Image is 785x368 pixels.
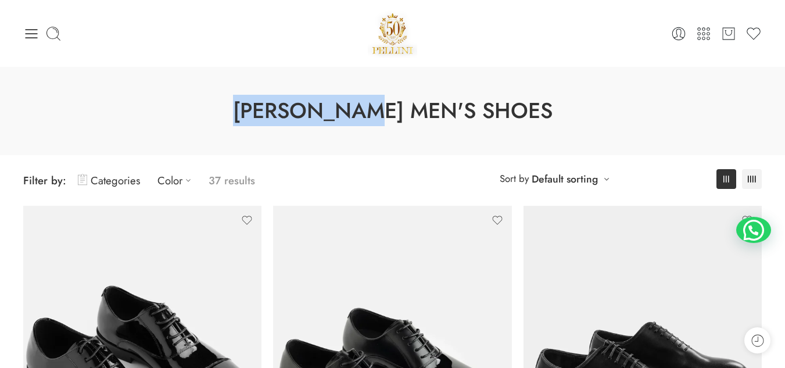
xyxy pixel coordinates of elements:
[368,9,418,58] a: Pellini -
[532,171,598,187] a: Default sorting
[157,167,197,194] a: Color
[23,173,66,188] span: Filter by:
[500,169,529,188] span: Sort by
[209,167,255,194] p: 37 results
[721,26,737,42] a: Cart
[745,26,762,42] a: Wishlist
[78,167,140,194] a: Categories
[368,9,418,58] img: Pellini
[29,96,756,126] h1: [PERSON_NAME] Men's Shoes
[671,26,687,42] a: Login / Register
